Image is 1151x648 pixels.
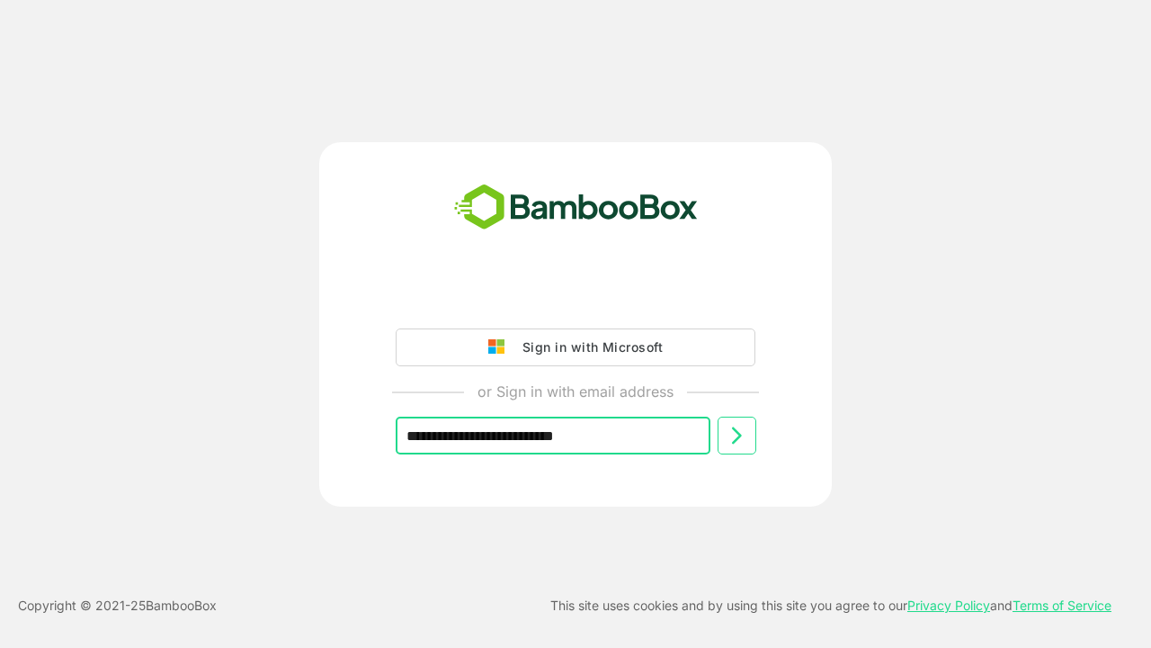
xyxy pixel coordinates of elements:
[1013,598,1111,613] a: Terms of Service
[513,336,663,359] div: Sign in with Microsoft
[18,595,217,616] p: Copyright © 2021- 25 BambooBox
[444,178,708,238] img: bamboobox
[387,278,764,318] iframe: Sign in with Google Button
[488,339,513,355] img: google
[550,595,1111,616] p: This site uses cookies and by using this site you agree to our and
[396,328,755,366] button: Sign in with Microsoft
[907,598,990,613] a: Privacy Policy
[477,381,674,402] p: or Sign in with email address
